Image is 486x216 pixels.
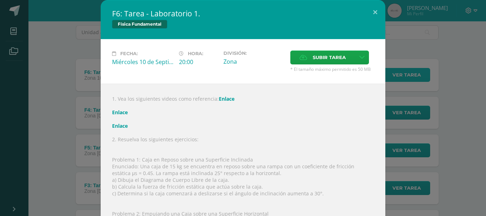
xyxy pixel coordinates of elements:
[313,51,346,64] span: Subir tarea
[223,51,285,56] label: División:
[112,20,167,28] span: Física Fundamental
[219,95,234,102] a: Enlace
[188,51,203,56] span: Hora:
[223,58,285,65] div: Zona
[112,122,128,129] a: Enlace
[120,51,138,56] span: Fecha:
[290,66,374,72] span: * El tamaño máximo permitido es 50 MB
[112,58,173,66] div: Miércoles 10 de Septiembre
[112,9,374,19] h2: F6: Tarea - Laboratorio 1.
[179,58,218,66] div: 20:00
[112,109,128,116] a: Enlace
